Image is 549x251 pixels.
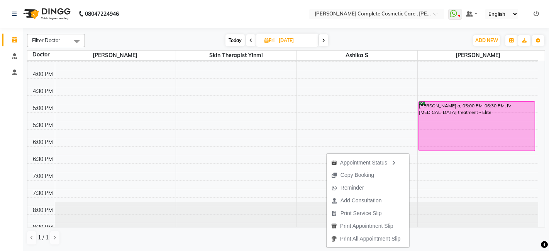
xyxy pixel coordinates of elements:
div: [PERSON_NAME] a, 05:00 PM-06:30 PM, IV [MEDICAL_DATA] treatment - Elite [419,102,535,151]
button: ADD NEW [473,35,500,46]
img: printapt.png [331,223,337,229]
div: 6:30 PM [32,155,55,163]
span: Print Service Slip [341,209,382,217]
div: 8:00 PM [32,206,55,214]
div: 5:00 PM [32,104,55,112]
div: 4:00 PM [32,70,55,78]
span: Copy Booking [341,171,374,179]
b: 08047224946 [85,3,119,25]
span: Reminder [341,184,364,192]
span: Fri [263,37,276,43]
div: 7:00 PM [32,172,55,180]
div: 7:30 PM [32,189,55,197]
span: ashika s [297,51,417,60]
span: Add Consultation [341,197,382,205]
span: ADD NEW [475,37,498,43]
span: Filter Doctor [32,37,60,43]
span: Print Appointment Slip [340,222,393,230]
span: Today [225,34,245,46]
span: [PERSON_NAME] [418,51,539,60]
div: 4:30 PM [32,87,55,95]
div: Doctor [27,51,55,59]
img: apt_status.png [331,160,337,166]
div: 8:30 PM [32,223,55,231]
img: printall.png [331,236,337,242]
span: skin therapist yinmi [176,51,297,60]
span: 1 / 1 [38,234,49,242]
img: logo [20,3,73,25]
span: [PERSON_NAME] [55,51,176,60]
div: 5:30 PM [32,121,55,129]
input: 2025-09-05 [276,35,315,46]
span: Print All Appointment Slip [340,235,400,243]
div: Appointment Status [327,156,409,169]
div: 6:00 PM [32,138,55,146]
